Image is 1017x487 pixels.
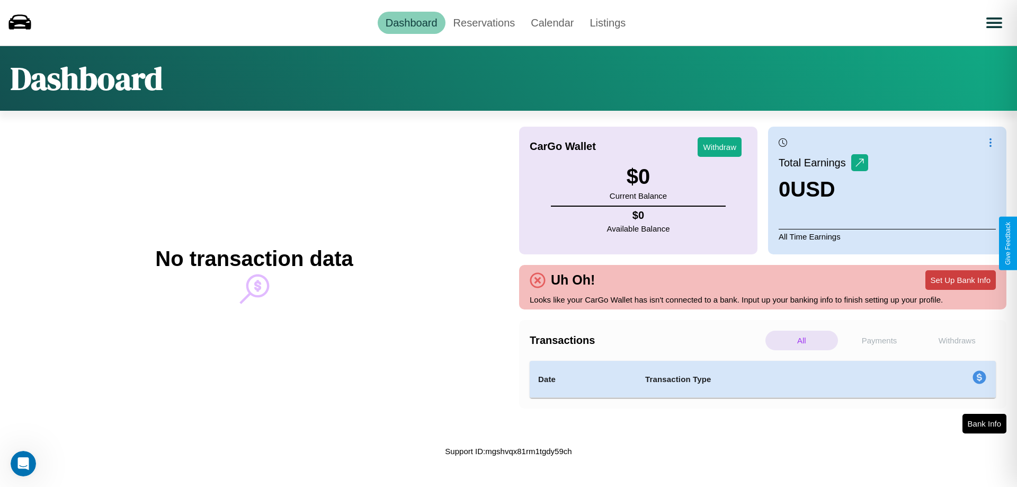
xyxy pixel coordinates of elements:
[445,444,572,458] p: Support ID: mgshvqx81rm1tgdy59ch
[445,12,523,34] a: Reservations
[11,451,36,476] iframe: Intercom live chat
[530,140,596,153] h4: CarGo Wallet
[925,270,996,290] button: Set Up Bank Info
[530,361,996,398] table: simple table
[546,272,600,288] h4: Uh Oh!
[779,178,868,201] h3: 0 USD
[610,165,667,189] h3: $ 0
[962,414,1006,433] button: Bank Info
[843,331,916,350] p: Payments
[523,12,582,34] a: Calendar
[610,189,667,203] p: Current Balance
[11,57,163,100] h1: Dashboard
[779,229,996,244] p: All Time Earnings
[378,12,445,34] a: Dashboard
[779,153,851,172] p: Total Earnings
[530,334,763,347] h4: Transactions
[155,247,353,271] h2: No transaction data
[607,222,670,236] p: Available Balance
[582,12,634,34] a: Listings
[979,8,1009,38] button: Open menu
[645,373,886,386] h4: Transaction Type
[698,137,742,157] button: Withdraw
[530,293,996,307] p: Looks like your CarGo Wallet has isn't connected to a bank. Input up your banking info to finish ...
[607,209,670,222] h4: $ 0
[1004,222,1012,265] div: Give Feedback
[921,331,993,350] p: Withdraws
[538,373,628,386] h4: Date
[765,331,838,350] p: All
